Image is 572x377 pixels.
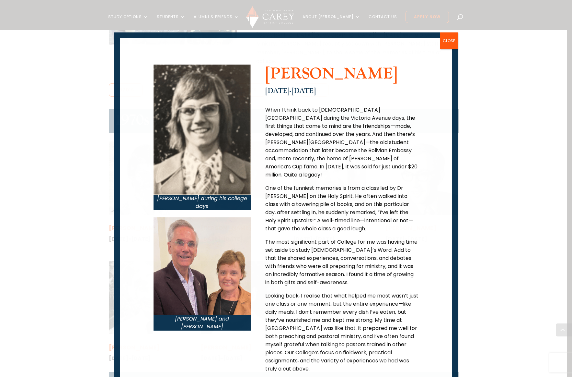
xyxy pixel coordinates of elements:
button: Close [440,32,458,49]
p: [PERSON_NAME] and [PERSON_NAME] [154,315,251,331]
p: The most significant part of College for me was having time set aside to study [DEMOGRAPHIC_DATA]... [265,238,418,292]
img: Richard Coombs_Picture1 [154,65,251,195]
p: [PERSON_NAME] during his college days [154,195,251,210]
h4: [DATE]-[DATE] [265,87,418,98]
h2: [PERSON_NAME] [265,65,418,87]
p: One of the funniest memories is from a class led by Dr [PERSON_NAME] on the Holy Spirit. He often... [265,184,418,238]
p: When I think back to [DEMOGRAPHIC_DATA][GEOGRAPHIC_DATA] during the Victoria Avenue days, the fir... [265,106,418,184]
img: Richard Coombs [154,217,251,315]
